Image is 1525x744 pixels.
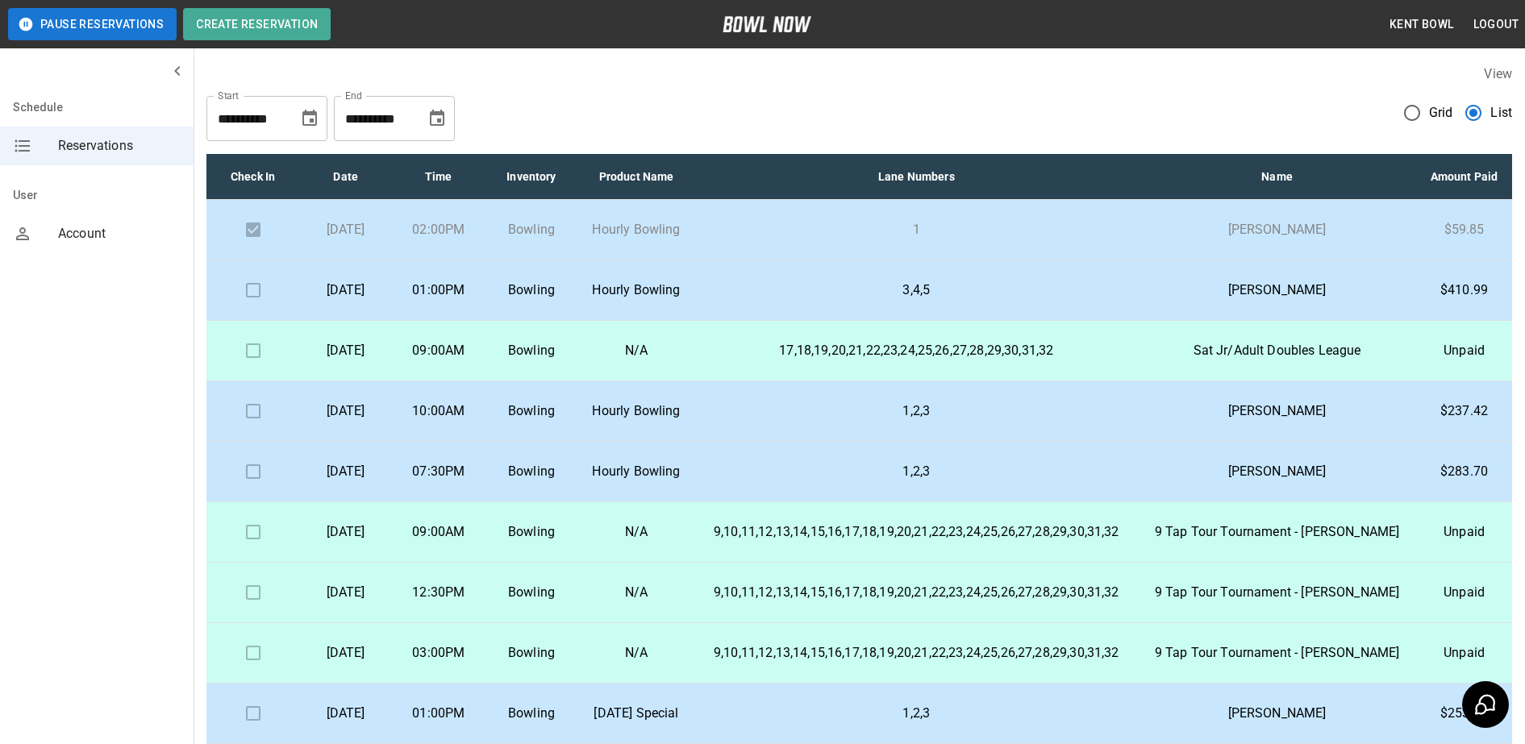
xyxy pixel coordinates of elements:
p: $237.42 [1429,401,1499,421]
th: Time [392,154,485,200]
p: $410.99 [1429,281,1499,300]
p: 17,18,19,20,21,22,23,24,25,26,27,28,29,30,31,32 [708,341,1126,360]
p: 1,2,3 [708,401,1126,421]
p: N/A [591,583,682,602]
p: Bowling [498,401,565,421]
span: List [1490,103,1512,123]
p: 9 Tap Tour Tournament - [PERSON_NAME] [1151,643,1403,663]
button: Choose date, selected date is Aug 21, 2025 [294,102,326,135]
p: [DATE] [312,281,379,300]
th: Lane Numbers [695,154,1139,200]
p: Bowling [498,643,565,663]
p: 9 Tap Tour Tournament - [PERSON_NAME] [1151,583,1403,602]
p: Bowling [498,522,565,542]
p: Hourly Bowling [591,401,682,421]
span: Account [58,224,181,243]
p: 1,2,3 [708,704,1126,723]
th: Check In [206,154,299,200]
p: [DATE] [312,220,379,239]
p: [PERSON_NAME] [1151,401,1403,421]
p: 01:00PM [405,704,472,723]
p: Unpaid [1429,583,1499,602]
p: N/A [591,341,682,360]
p: 07:30PM [405,462,472,481]
p: 02:00PM [405,220,472,239]
p: [DATE] [312,462,379,481]
p: $283.70 [1429,462,1499,481]
p: $253.95 [1429,704,1499,723]
p: Bowling [498,583,565,602]
p: Hourly Bowling [591,462,682,481]
button: Choose date, selected date is Sep 21, 2025 [421,102,453,135]
p: 9,10,11,12,13,14,15,16,17,18,19,20,21,22,23,24,25,26,27,28,29,30,31,32 [708,643,1126,663]
p: 9,10,11,12,13,14,15,16,17,18,19,20,21,22,23,24,25,26,27,28,29,30,31,32 [708,583,1126,602]
p: [PERSON_NAME] [1151,462,1403,481]
p: 12:30PM [405,583,472,602]
p: N/A [591,643,682,663]
p: [DATE] [312,522,379,542]
th: Inventory [485,154,577,200]
p: [DATE] [312,583,379,602]
p: [PERSON_NAME] [1151,281,1403,300]
p: Bowling [498,220,565,239]
p: Unpaid [1429,522,1499,542]
p: 3,4,5 [708,281,1126,300]
p: 9,10,11,12,13,14,15,16,17,18,19,20,21,22,23,24,25,26,27,28,29,30,31,32 [708,522,1126,542]
p: 1,2,3 [708,462,1126,481]
p: 01:00PM [405,281,472,300]
button: Pause Reservations [8,8,177,40]
p: 10:00AM [405,401,472,421]
p: [DATE] Special [591,704,682,723]
p: Sat Jr/Adult Doubles League [1151,341,1403,360]
p: 9 Tap Tour Tournament - [PERSON_NAME] [1151,522,1403,542]
p: N/A [591,522,682,542]
label: View [1484,66,1512,81]
p: 09:00AM [405,341,472,360]
p: Bowling [498,704,565,723]
p: $59.85 [1429,220,1499,239]
p: Bowling [498,281,565,300]
p: [DATE] [312,643,379,663]
p: [PERSON_NAME] [1151,704,1403,723]
p: Bowling [498,462,565,481]
span: Grid [1429,103,1453,123]
th: Product Name [578,154,695,200]
p: [DATE] [312,401,379,421]
span: Reservations [58,136,181,156]
button: Logout [1467,10,1525,39]
p: Unpaid [1429,341,1499,360]
p: [DATE] [312,341,379,360]
p: [PERSON_NAME] [1151,220,1403,239]
button: Kent Bowl [1383,10,1460,39]
th: Amount Paid [1416,154,1512,200]
img: logo [723,16,811,32]
p: Bowling [498,341,565,360]
p: Hourly Bowling [591,220,682,239]
p: Hourly Bowling [591,281,682,300]
p: [DATE] [312,704,379,723]
p: Unpaid [1429,643,1499,663]
th: Date [299,154,392,200]
button: Create Reservation [183,8,331,40]
p: 1 [708,220,1126,239]
th: Name [1138,154,1416,200]
p: 03:00PM [405,643,472,663]
p: 09:00AM [405,522,472,542]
